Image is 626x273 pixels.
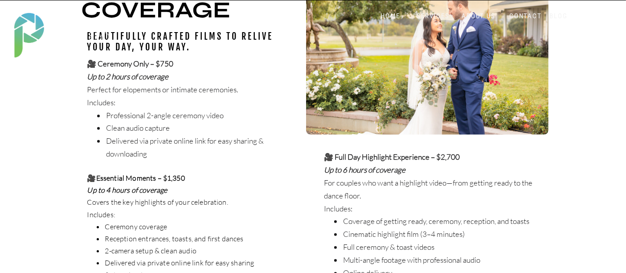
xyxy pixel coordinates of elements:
li: Delivered via private online link for easy sharing & downloading [105,135,288,161]
i: Up to 2 hours of coverage [87,72,169,81]
a: SERVICES [415,12,452,21]
h3: Beautifully crafted films to relive your day, your way. [87,31,300,45]
li: Reception entrances, toasts, and first dances [104,233,256,245]
li: Full ceremony & toast videos [342,241,552,254]
li: Cinematic highlight film (3–4 minutes) [342,228,552,241]
li: Clean audio capture [105,122,288,135]
a: HOME [372,12,409,21]
b: 🎥 Full Day Highlight Experience – $2,700 [324,152,460,174]
a: BLOG [548,12,570,21]
li: Ceremony coverage [104,221,256,233]
b: 🎥 Ceremony Only – $750 [87,59,174,68]
li: Multi-angle footage with professional audio [342,254,552,267]
b: Essential Moments – $1,350 [96,174,185,182]
b: Up to 4 hours of coverage [87,186,168,194]
a: ABOUT US [460,12,498,21]
li: 2-camera setup & clean audio [104,245,256,257]
a: CONTACT [507,12,544,21]
li: Professional 2-angle ceremony video [105,109,288,122]
li: Coverage of getting ready, ceremony, reception, and toasts [342,215,552,228]
i: Up to 6 hours of coverage [324,165,406,174]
